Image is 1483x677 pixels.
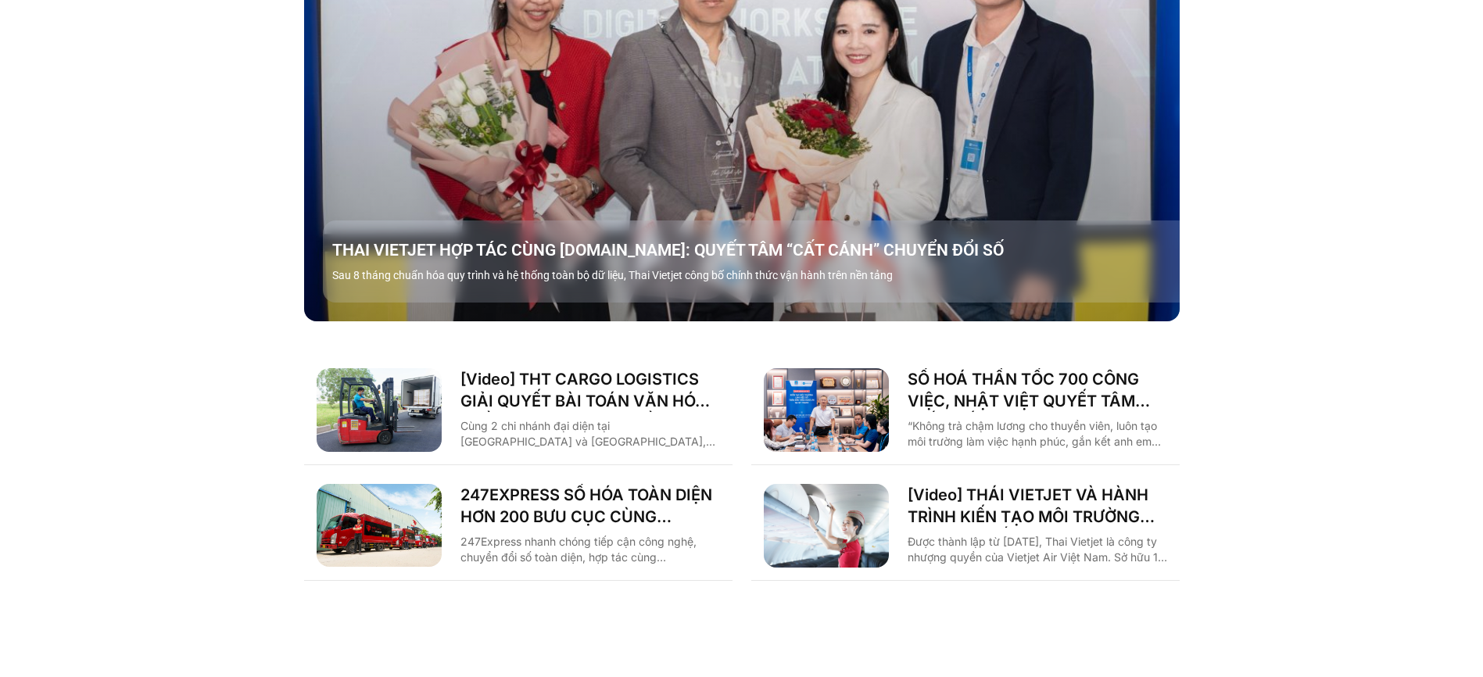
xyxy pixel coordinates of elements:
[908,534,1167,565] p: Được thành lập từ [DATE], Thai Vietjet là công ty nhượng quyền của Vietjet Air Việt Nam. Sở hữu 1...
[460,368,720,412] a: [Video] THT CARGO LOGISTICS GIẢI QUYẾT BÀI TOÁN VĂN HÓA NHẰM TĂNG TRƯỞNG BỀN VỮNG CÙNG BASE
[908,484,1167,528] a: [Video] THÁI VIETJET VÀ HÀNH TRÌNH KIẾN TẠO MÔI TRƯỜNG LÀM VIỆC SỐ CÙNG [DOMAIN_NAME]
[908,418,1167,450] p: “Không trả chậm lương cho thuyền viên, luôn tạo môi trường làm việc hạnh phúc, gắn kết anh em tàu...
[764,484,889,568] img: Thai VietJet chuyển đổi số cùng Basevn
[332,239,1189,261] a: THAI VIETJET HỢP TÁC CÙNG [DOMAIN_NAME]: QUYẾT TÂM “CẤT CÁNH” CHUYỂN ĐỔI SỐ
[460,484,720,528] a: 247EXPRESS SỐ HÓA TOÀN DIỆN HƠN 200 BƯU CỤC CÙNG [DOMAIN_NAME]
[317,484,442,568] img: 247 express chuyển đổi số cùng base
[908,368,1167,412] a: SỐ HOÁ THẦN TỐC 700 CÔNG VIỆC, NHẬT VIỆT QUYẾT TÂM “GẮN KẾT TÀU – BỜ”
[460,534,720,565] p: 247Express nhanh chóng tiếp cận công nghệ, chuyển đổi số toàn diện, hợp tác cùng [DOMAIN_NAME] để...
[460,418,720,450] p: Cùng 2 chi nhánh đại diện tại [GEOGRAPHIC_DATA] và [GEOGRAPHIC_DATA], THT Cargo Logistics là một ...
[332,267,1189,284] p: Sau 8 tháng chuẩn hóa quy trình và hệ thống toàn bộ dữ liệu, Thai Vietjet công bố chính thức vận ...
